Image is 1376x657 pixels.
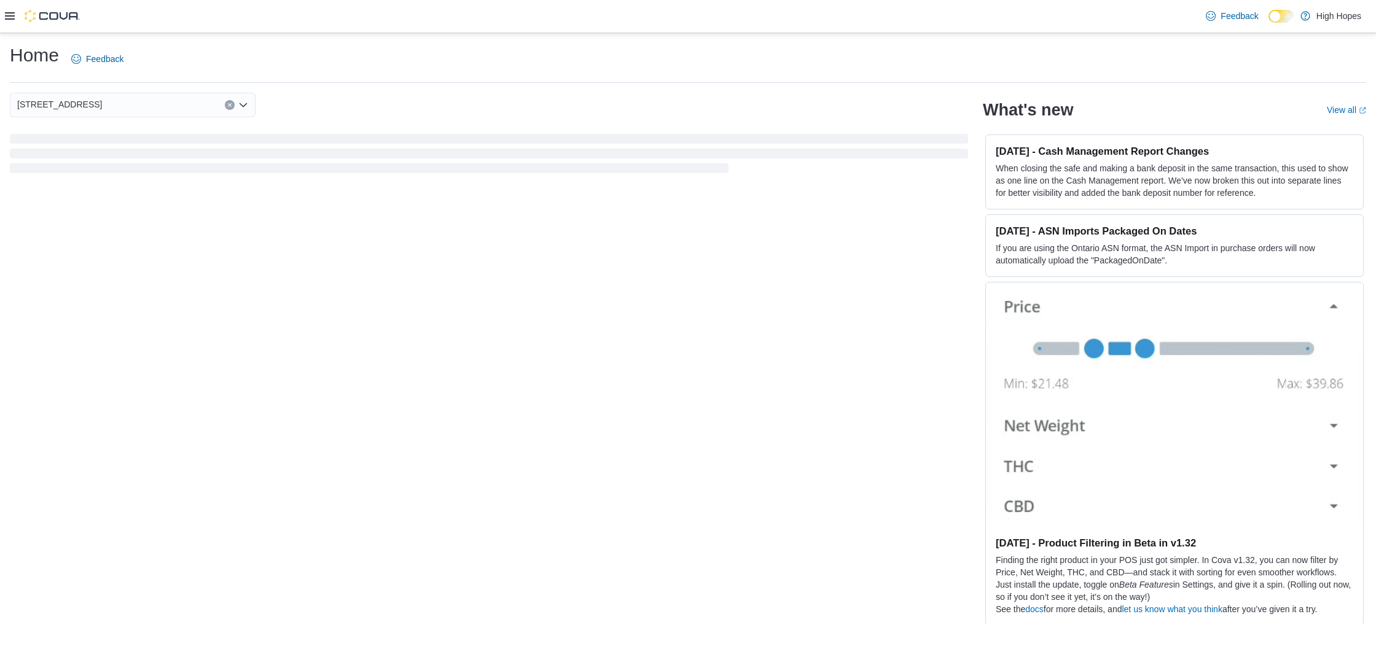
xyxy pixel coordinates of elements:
button: Open list of options [238,100,248,110]
p: Finding the right product in your POS just got simpler. In Cova v1.32, you can now filter by Pric... [996,554,1353,603]
img: Cova [25,10,80,22]
a: let us know what you think [1122,604,1222,614]
svg: External link [1359,107,1366,114]
h1: Home [10,43,59,68]
em: Beta Features [1119,580,1173,589]
p: See the for more details, and after you’ve given it a try. [996,603,1353,615]
h3: [DATE] - Cash Management Report Changes [996,145,1353,157]
a: docs [1025,604,1044,614]
p: If you are using the Ontario ASN format, the ASN Import in purchase orders will now automatically... [996,242,1353,266]
h3: [DATE] - ASN Imports Packaged On Dates [996,225,1353,237]
h2: What's new [983,100,1073,120]
p: When closing the safe and making a bank deposit in the same transaction, this used to show as one... [996,162,1353,199]
input: Dark Mode [1268,10,1294,23]
span: Feedback [86,53,123,65]
span: [STREET_ADDRESS] [17,97,102,112]
a: Feedback [1201,4,1263,28]
a: Feedback [66,47,128,71]
button: Clear input [225,100,235,110]
h3: [DATE] - Product Filtering in Beta in v1.32 [996,537,1353,549]
a: View allExternal link [1327,105,1366,115]
p: High Hopes [1316,9,1361,23]
span: Feedback [1221,10,1258,22]
span: Loading [10,136,968,176]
